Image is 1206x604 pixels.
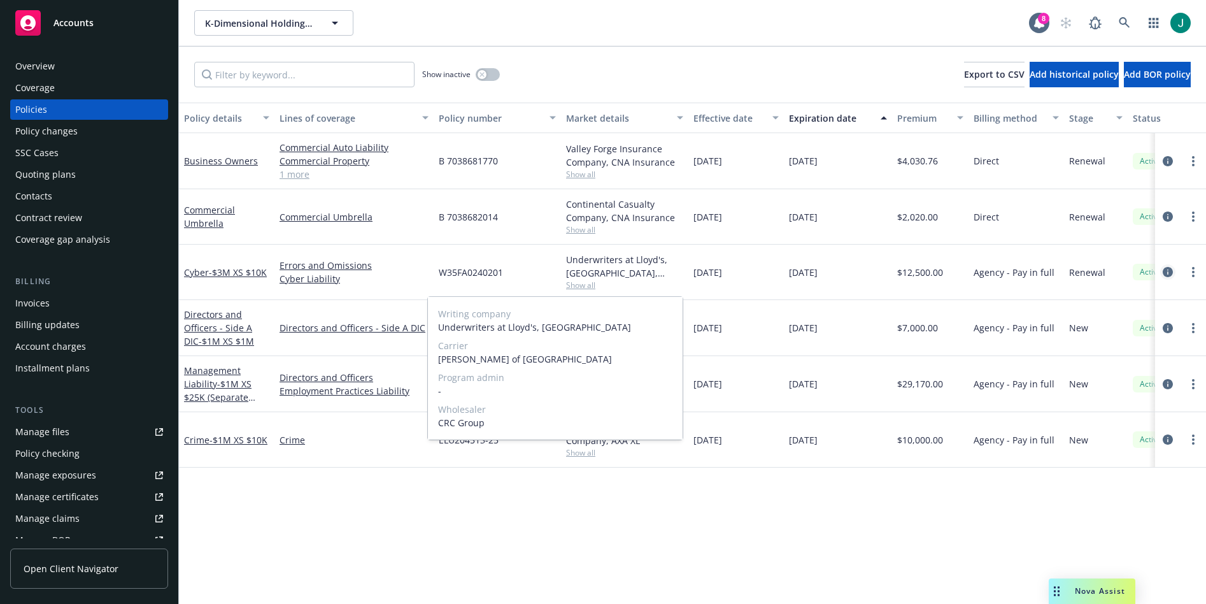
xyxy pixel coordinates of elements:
[789,433,818,447] span: [DATE]
[438,339,672,352] span: Carrier
[1069,111,1109,125] div: Stage
[693,154,722,168] span: [DATE]
[10,336,168,357] a: Account charges
[10,465,168,485] a: Manage exposures
[280,210,429,224] a: Commercial Umbrella
[15,336,86,357] div: Account charges
[1141,10,1167,36] a: Switch app
[784,103,892,133] button: Expiration date
[897,111,949,125] div: Premium
[1186,264,1201,280] a: more
[1186,320,1201,336] a: more
[10,208,168,228] a: Contract review
[789,111,873,125] div: Expiration date
[789,266,818,279] span: [DATE]
[693,111,765,125] div: Effective date
[15,487,99,507] div: Manage certificates
[10,99,168,120] a: Policies
[1069,433,1088,447] span: New
[199,335,254,347] span: - $1M XS $1M
[1030,68,1119,80] span: Add historical policy
[280,321,429,334] a: Directors and Officers - Side A DIC
[566,447,683,458] span: Show all
[15,293,50,313] div: Invoices
[1124,68,1191,80] span: Add BOR policy
[1186,432,1201,447] a: more
[184,266,267,278] a: Cyber
[1160,154,1175,169] a: circleInformation
[15,121,78,141] div: Policy changes
[10,164,168,185] a: Quoting plans
[1138,155,1163,167] span: Active
[15,164,76,185] div: Quoting plans
[438,320,672,334] span: Underwriters at Lloyd's, [GEOGRAPHIC_DATA]
[438,307,672,320] span: Writing company
[968,103,1064,133] button: Billing method
[15,508,80,529] div: Manage claims
[184,308,254,347] a: Directors and Officers - Side A DIC
[439,154,498,168] span: B 7038681770
[1049,579,1065,604] div: Drag to move
[693,377,722,391] span: [DATE]
[897,210,938,224] span: $2,020.00
[566,253,683,280] div: Underwriters at Lloyd's, [GEOGRAPHIC_DATA], [PERSON_NAME] of London, CRC Group
[974,321,1054,334] span: Agency - Pay in full
[280,111,415,125] div: Lines of coverage
[1138,378,1163,390] span: Active
[184,378,255,417] span: - $1M XS $25K (Separate Limits)
[1112,10,1137,36] a: Search
[15,530,75,550] div: Manage BORs
[438,384,672,398] span: -
[693,433,722,447] span: [DATE]
[1053,10,1079,36] a: Start snowing
[897,433,943,447] span: $10,000.00
[280,168,429,181] a: 1 more
[15,422,69,442] div: Manage files
[1160,320,1175,336] a: circleInformation
[438,371,672,384] span: Program admin
[1038,12,1049,24] div: 8
[566,280,683,291] span: Show all
[693,321,722,334] span: [DATE]
[438,352,672,366] span: [PERSON_NAME] of [GEOGRAPHIC_DATA]
[897,266,943,279] span: $12,500.00
[1082,10,1108,36] a: Report a Bug
[1170,13,1191,33] img: photo
[897,377,943,391] span: $29,170.00
[15,358,90,378] div: Installment plans
[184,204,235,229] a: Commercial Umbrella
[1138,322,1163,334] span: Active
[438,416,672,429] span: CRC Group
[15,186,52,206] div: Contacts
[15,443,80,464] div: Policy checking
[184,364,252,417] a: Management Liability
[280,259,429,272] a: Errors and Omissions
[1160,209,1175,224] a: circleInformation
[1069,377,1088,391] span: New
[974,377,1054,391] span: Agency - Pay in full
[10,443,168,464] a: Policy checking
[1069,154,1105,168] span: Renewal
[964,68,1025,80] span: Export to CSV
[422,69,471,80] span: Show inactive
[566,198,683,224] div: Continental Casualty Company, CNA Insurance
[280,154,429,168] a: Commercial Property
[1069,210,1105,224] span: Renewal
[15,315,80,335] div: Billing updates
[280,371,429,384] a: Directors and Officers
[566,224,683,235] span: Show all
[693,210,722,224] span: [DATE]
[566,111,669,125] div: Market details
[1160,432,1175,447] a: circleInformation
[1186,209,1201,224] a: more
[1160,264,1175,280] a: circleInformation
[15,208,82,228] div: Contract review
[10,56,168,76] a: Overview
[10,422,168,442] a: Manage files
[1069,266,1105,279] span: Renewal
[964,62,1025,87] button: Export to CSV
[194,62,415,87] input: Filter by keyword...
[10,143,168,163] a: SSC Cases
[10,275,168,288] div: Billing
[280,433,429,447] a: Crime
